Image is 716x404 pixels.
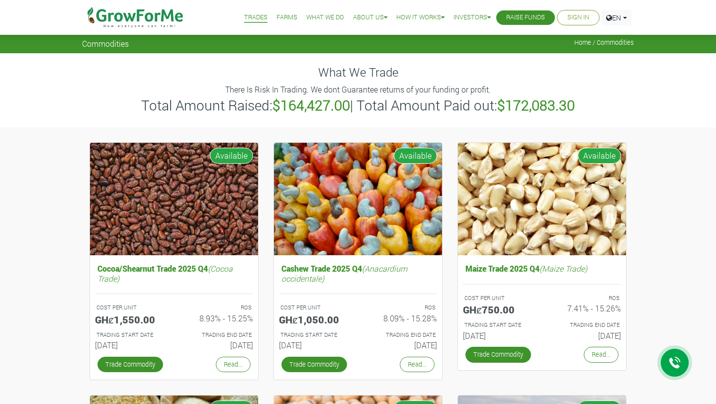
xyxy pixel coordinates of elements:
span: Commodities [82,39,129,48]
h6: [DATE] [549,331,621,340]
h6: [DATE] [365,340,437,350]
a: Cashew Trade 2025 Q4(Anacardium occidentale) COST PER UNIT GHȼ1,050.00 ROS 8.09% - 15.28% TRADING... [279,261,437,354]
h6: [DATE] [95,340,167,350]
a: Raise Funds [506,12,545,23]
p: COST PER UNIT [280,303,349,312]
a: Sign In [567,12,589,23]
a: Trade Commodity [465,347,531,362]
h5: Cocoa/Shearnut Trade 2025 Q4 [95,261,253,285]
i: (Cocoa Trade) [97,263,233,283]
a: Read... [584,347,619,362]
a: What We Do [306,12,344,23]
a: About Us [353,12,387,23]
a: Read... [400,357,435,372]
a: Trades [244,12,268,23]
p: There Is Risk In Trading. We dont Guarantee returns of your funding or profit. [84,84,632,96]
h6: [DATE] [279,340,351,350]
p: Estimated Trading Start Date [280,331,349,339]
h3: Total Amount Raised: | Total Amount Paid out: [84,97,632,114]
p: ROS [183,303,252,312]
h6: [DATE] [181,340,253,350]
a: Cocoa/Shearnut Trade 2025 Q4(Cocoa Trade) COST PER UNIT GHȼ1,550.00 ROS 8.93% - 15.25% TRADING ST... [95,261,253,354]
h6: 8.93% - 15.25% [181,313,253,323]
img: growforme image [90,143,258,256]
img: growforme image [274,143,442,256]
a: Read... [216,357,251,372]
a: Farms [276,12,297,23]
p: COST PER UNIT [96,303,165,312]
p: Estimated Trading Start Date [96,331,165,339]
a: EN [602,10,631,25]
h6: 7.41% - 15.26% [549,303,621,313]
h5: GHȼ1,550.00 [95,313,167,325]
i: (Anacardium occidentale) [281,263,407,283]
b: $172,083.30 [497,96,575,114]
p: Estimated Trading Start Date [464,321,533,329]
span: Available [210,148,253,164]
h6: 8.09% - 15.28% [365,313,437,323]
h5: Cashew Trade 2025 Q4 [279,261,437,285]
img: growforme image [458,143,626,256]
h6: [DATE] [463,331,535,340]
a: How it Works [396,12,445,23]
h5: Maize Trade 2025 Q4 [463,261,621,276]
p: ROS [367,303,436,312]
a: Trade Commodity [97,357,163,372]
a: Maize Trade 2025 Q4(Maize Trade) COST PER UNIT GHȼ750.00 ROS 7.41% - 15.26% TRADING START DATE [D... [463,261,621,344]
a: Investors [453,12,491,23]
p: Estimated Trading End Date [367,331,436,339]
h5: GHȼ1,050.00 [279,313,351,325]
span: Home / Commodities [574,39,634,46]
p: COST PER UNIT [464,294,533,303]
span: Available [578,148,621,164]
span: Available [394,148,437,164]
p: Estimated Trading End Date [551,321,620,329]
h4: What We Trade [82,65,634,80]
p: Estimated Trading End Date [183,331,252,339]
i: (Maize Trade) [539,263,587,274]
h5: GHȼ750.00 [463,303,535,315]
p: ROS [551,294,620,303]
b: $164,427.00 [272,96,350,114]
a: Trade Commodity [281,357,347,372]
